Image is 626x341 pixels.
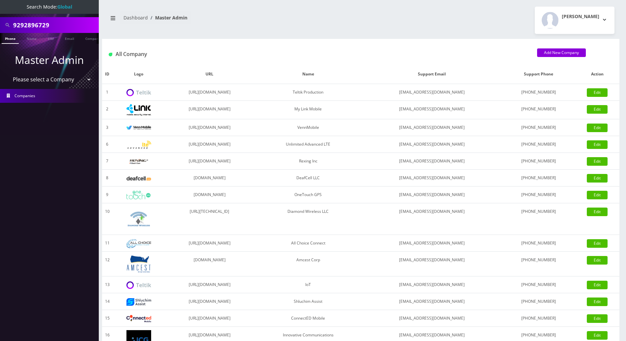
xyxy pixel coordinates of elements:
th: Support Email [362,65,502,84]
td: [URL][DOMAIN_NAME] [165,293,254,310]
td: 6 [102,136,112,153]
a: Dashboard [123,14,148,21]
span: Companies [14,93,35,99]
td: [EMAIL_ADDRESS][DOMAIN_NAME] [362,119,502,136]
a: Edit [587,208,608,216]
img: OneTouch GPS [126,191,151,199]
img: Unlimited Advanced LTE [126,141,151,149]
td: 1 [102,84,112,101]
td: [DOMAIN_NAME] [165,252,254,276]
td: [URL][TECHNICAL_ID] [165,203,254,235]
img: All Company [109,53,112,56]
h2: [PERSON_NAME] [562,14,599,19]
a: Add New Company [537,48,586,57]
td: 10 [102,203,112,235]
td: [URL][DOMAIN_NAME] [165,235,254,252]
a: Edit [587,239,608,248]
td: 2 [102,101,112,119]
td: All Choice Connect [254,235,362,252]
td: [PHONE_NUMBER] [502,186,575,203]
td: [URL][DOMAIN_NAME] [165,310,254,327]
td: [PHONE_NUMBER] [502,293,575,310]
td: [EMAIL_ADDRESS][DOMAIN_NAME] [362,293,502,310]
span: Search Mode: [27,4,72,10]
a: Email [62,33,77,43]
td: DeafCell LLC [254,170,362,186]
td: [DOMAIN_NAME] [165,170,254,186]
td: [EMAIL_ADDRESS][DOMAIN_NAME] [362,153,502,170]
th: Name [254,65,362,84]
button: [PERSON_NAME] [535,7,614,34]
img: Rexing Inc [126,158,151,165]
td: Shluchim Assist [254,293,362,310]
a: Edit [587,124,608,132]
strong: Global [57,4,72,10]
a: Edit [587,281,608,289]
a: Edit [587,331,608,340]
td: Diamond Wireless LLC [254,203,362,235]
td: [EMAIL_ADDRESS][DOMAIN_NAME] [362,235,502,252]
a: Edit [587,140,608,149]
td: [EMAIL_ADDRESS][DOMAIN_NAME] [362,203,502,235]
td: [EMAIL_ADDRESS][DOMAIN_NAME] [362,170,502,186]
td: [PHONE_NUMBER] [502,101,575,119]
a: Edit [587,191,608,199]
img: ConnectED Mobile [126,315,151,322]
td: [PHONE_NUMBER] [502,170,575,186]
td: [PHONE_NUMBER] [502,136,575,153]
td: Amcest Corp [254,252,362,276]
td: [EMAIL_ADDRESS][DOMAIN_NAME] [362,310,502,327]
a: Edit [587,314,608,323]
img: All Choice Connect [126,239,151,248]
td: 8 [102,170,112,186]
th: ID [102,65,112,84]
td: [PHONE_NUMBER] [502,252,575,276]
img: Amcest Corp [126,255,151,273]
a: Edit [587,298,608,306]
td: IoT [254,276,362,293]
li: Master Admin [148,14,187,21]
th: Action [575,65,619,84]
td: 7 [102,153,112,170]
td: [EMAIL_ADDRESS][DOMAIN_NAME] [362,136,502,153]
td: Teltik Production [254,84,362,101]
img: Diamond Wireless LLC [126,207,151,231]
th: URL [165,65,254,84]
input: Search All Companies [13,19,97,31]
td: [PHONE_NUMBER] [502,276,575,293]
td: 13 [102,276,112,293]
img: DeafCell LLC [126,176,151,181]
th: Support Phone [502,65,575,84]
a: Phone [2,33,19,44]
a: Edit [587,157,608,166]
img: IoT [126,281,151,289]
th: Logo [112,65,165,84]
h1: All Company [109,51,527,57]
td: OneTouch GPS [254,186,362,203]
td: Rexing Inc [254,153,362,170]
img: My Link Mobile [126,104,151,116]
a: Edit [587,256,608,265]
a: Name [23,33,40,43]
a: Edit [587,105,608,114]
td: [DOMAIN_NAME] [165,186,254,203]
a: SIM [44,33,57,43]
a: Company [82,33,104,43]
td: [URL][DOMAIN_NAME] [165,101,254,119]
td: [EMAIL_ADDRESS][DOMAIN_NAME] [362,252,502,276]
td: 3 [102,119,112,136]
td: 12 [102,252,112,276]
td: 14 [102,293,112,310]
td: [URL][DOMAIN_NAME] [165,276,254,293]
a: Edit [587,88,608,97]
td: [URL][DOMAIN_NAME] [165,84,254,101]
nav: breadcrumb [107,11,356,30]
td: [PHONE_NUMBER] [502,203,575,235]
td: [PHONE_NUMBER] [502,84,575,101]
td: [PHONE_NUMBER] [502,153,575,170]
td: [URL][DOMAIN_NAME] [165,153,254,170]
img: Shluchim Assist [126,298,151,306]
td: [URL][DOMAIN_NAME] [165,119,254,136]
td: VennMobile [254,119,362,136]
td: [EMAIL_ADDRESS][DOMAIN_NAME] [362,276,502,293]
